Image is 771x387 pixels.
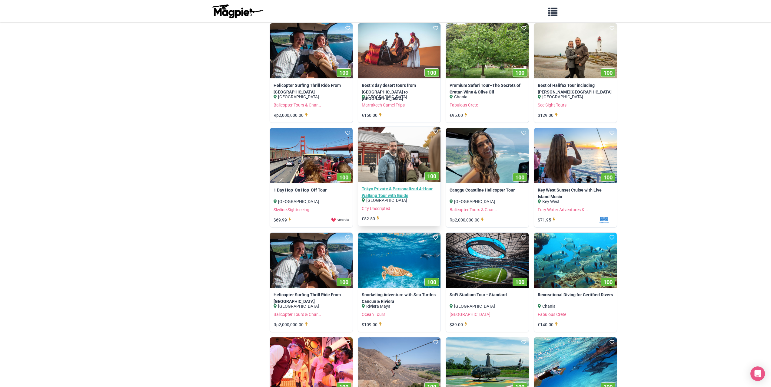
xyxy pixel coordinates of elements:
a: Helicopter Surfing Thrill Ride From [GEOGRAPHIC_DATA] [274,291,349,305]
div: Rp2,000,000.00 [450,217,486,223]
a: Skyline Sightseeing [274,207,309,212]
div: $69.99 [274,217,293,223]
span: 100 [339,174,348,181]
div: $109.00 [362,321,384,328]
a: [GEOGRAPHIC_DATA] [450,312,490,317]
a: Recreational Diving for Certified Divers [538,291,613,298]
span: 100 [603,279,613,285]
span: 100 [515,279,524,285]
a: 100 [534,128,617,183]
a: Fabulous Crete [538,312,566,317]
img: SoFi Stadium Tour - Standard image [446,233,529,288]
a: Balicopter Tours & Char... [274,312,321,317]
div: $39.00 [450,321,469,328]
a: 100 [358,23,441,78]
a: 100 [446,128,529,183]
div: Rp2,000,000.00 [274,321,310,328]
a: Best of Halifax Tour including [PERSON_NAME][GEOGRAPHIC_DATA] [538,82,613,96]
div: [GEOGRAPHIC_DATA] [450,198,525,205]
img: Key West Sunset Cruise with Live Island Music image [534,128,617,183]
div: [GEOGRAPHIC_DATA] [538,93,613,100]
a: See Sight Tours [538,103,567,107]
a: Balicopter Tours & Char... [274,103,321,107]
a: Fury Water Adventures K... [538,207,588,212]
img: Best of Halifax Tour including Peggy's Cove image [534,23,617,78]
a: 100 [446,23,529,78]
div: €150.00 [362,112,384,119]
a: Ocean Tours [362,312,385,317]
a: Balicopter Tours & Char... [450,207,497,212]
a: Snorkeling Adventure with Sea Turtles Cancun & Riviera [362,291,437,305]
img: Recreational Diving for Certified Divers image [534,233,617,288]
a: Premium Safari Tour–The Secrets of Cretan Wine & Olive Oil [450,82,525,96]
div: Rp2,000,000.00 [274,112,310,119]
div: $129.00 [538,112,560,119]
div: Riviera Maya [362,303,437,310]
img: Canggu Coastline Helicopter Tour image [446,128,529,183]
div: [GEOGRAPHIC_DATA] [274,93,349,100]
span: 100 [427,70,436,76]
a: 100 [358,127,441,182]
a: 1 Day Hop-On Hop-Off Tour [274,187,349,193]
div: Chania [538,303,613,310]
a: 100 [270,128,353,183]
span: 100 [427,279,436,285]
span: 100 [603,70,613,76]
img: 1 Day Hop-On Hop-Off Tour image [270,128,353,183]
span: 100 [515,70,524,76]
div: [GEOGRAPHIC_DATA] [274,198,349,205]
img: Snorkeling Adventure with Sea Turtles Cancun & Riviera image [358,233,441,288]
img: Tokyo Private & Personalized 4-Hour Walking Tour with Guide image [358,127,441,182]
a: Key West Sunset Cruise with Live Island Music [538,187,613,200]
a: Canggu Coastline Helicopter Tour [450,187,525,193]
span: 100 [515,174,524,181]
a: 100 [270,233,353,288]
span: 100 [339,70,348,76]
span: 100 [427,173,436,179]
a: 100 [534,233,617,288]
a: 100 [270,23,353,78]
div: [GEOGRAPHIC_DATA] [362,93,437,100]
div: €95.00 [450,112,469,119]
a: City Unscripted [362,206,390,211]
div: €140.00 [538,321,560,328]
a: 100 [358,233,441,288]
div: [GEOGRAPHIC_DATA] [274,303,349,310]
img: Best 3 day desert tours from Marrakech to Fes image [358,23,441,78]
a: Fabulous Crete [450,103,478,107]
div: Key West [538,198,613,205]
span: 100 [339,279,348,285]
img: ounbir3vnerptndakfen.svg [316,217,349,223]
img: logo-ab69f6fb50320c5b225c76a69d11143b.png [210,4,264,18]
div: Chania [450,93,525,100]
a: Best 3 day desert tours from [GEOGRAPHIC_DATA] to [GEOGRAPHIC_DATA] [362,82,437,102]
a: 100 [446,233,529,288]
div: £52.50 [362,215,381,222]
div: $71.95 [538,217,557,223]
div: Open Intercom Messenger [750,366,765,381]
a: Marrakech Camel Trips [362,103,405,107]
a: SoFi Stadium Tour - Standard [450,291,525,298]
a: Helicopter Surfing Thrill Ride From [GEOGRAPHIC_DATA] [274,82,349,96]
img: Helicopter Surfing Thrill Ride From Canggu image [270,233,353,288]
a: Tokyo Private & Personalized 4-Hour Walking Tour with Guide [362,185,437,199]
div: [GEOGRAPHIC_DATA] [450,303,525,310]
img: Premium Safari Tour–The Secrets of Cretan Wine & Olive Oil image [446,23,529,78]
img: Helicopter Surfing Thrill Ride From Kuta Bali image [270,23,353,78]
span: 100 [603,174,613,181]
a: 100 [534,23,617,78]
div: [GEOGRAPHIC_DATA] [362,197,437,204]
img: mf1jrhtrrkrdcsvakxwt.svg [580,217,613,223]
